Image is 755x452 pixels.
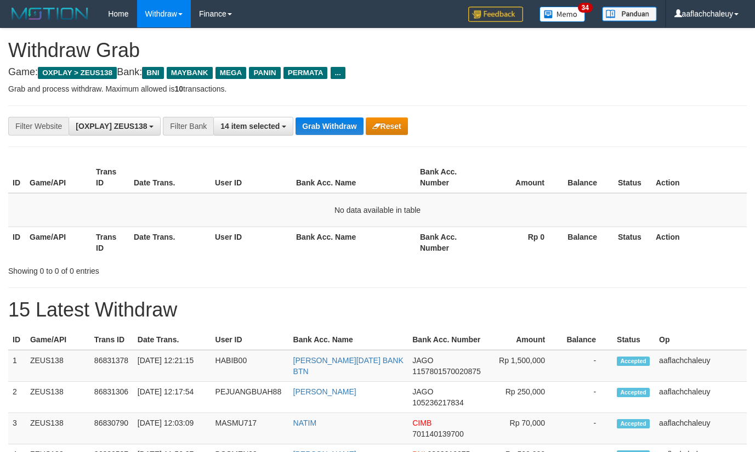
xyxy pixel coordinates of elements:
[8,413,26,444] td: 3
[90,413,133,444] td: 86830790
[289,330,408,350] th: Bank Acc. Name
[412,398,463,407] span: Copy 105236217834 to clipboard
[90,382,133,413] td: 86831306
[133,382,211,413] td: [DATE] 12:17:54
[213,117,293,135] button: 14 item selected
[133,413,211,444] td: [DATE] 12:03:09
[92,162,129,193] th: Trans ID
[617,357,650,366] span: Accepted
[38,67,117,79] span: OXPLAY > ZEUS138
[8,117,69,135] div: Filter Website
[292,162,416,193] th: Bank Acc. Name
[8,5,92,22] img: MOTION_logo.png
[133,350,211,382] td: [DATE] 12:21:15
[90,330,133,350] th: Trans ID
[25,162,92,193] th: Game/API
[8,261,306,276] div: Showing 0 to 0 of 0 entries
[561,227,614,258] th: Balance
[8,39,747,61] h1: Withdraw Grab
[211,382,289,413] td: PEJUANGBUAH88
[482,162,561,193] th: Amount
[655,382,747,413] td: aaflachchaleuy
[612,330,655,350] th: Status
[602,7,657,21] img: panduan.png
[655,330,747,350] th: Op
[561,382,612,413] td: -
[614,227,651,258] th: Status
[220,122,280,131] span: 14 item selected
[651,227,747,258] th: Action
[614,162,651,193] th: Status
[133,330,211,350] th: Date Trans.
[8,83,747,94] p: Grab and process withdraw. Maximum allowed is transactions.
[26,330,90,350] th: Game/API
[331,67,345,79] span: ...
[283,67,328,79] span: PERMATA
[215,67,247,79] span: MEGA
[211,413,289,444] td: MASMU717
[561,413,612,444] td: -
[412,419,432,427] span: CIMB
[561,350,612,382] td: -
[485,413,561,444] td: Rp 70,000
[292,227,416,258] th: Bank Acc. Name
[142,67,163,79] span: BNI
[293,419,317,427] a: NATIM
[651,162,747,193] th: Action
[8,67,747,78] h4: Game: Bank:
[416,162,482,193] th: Bank Acc. Number
[26,350,90,382] td: ZEUS138
[90,350,133,382] td: 86831378
[211,162,292,193] th: User ID
[8,299,747,321] h1: 15 Latest Withdraw
[412,430,463,438] span: Copy 701140139700 to clipboard
[167,67,213,79] span: MAYBANK
[129,227,211,258] th: Date Trans.
[76,122,147,131] span: [OXPLAY] ZEUS138
[655,413,747,444] td: aaflachchaleuy
[8,193,747,227] td: No data available in table
[296,117,363,135] button: Grab Withdraw
[8,330,26,350] th: ID
[8,350,26,382] td: 1
[485,382,561,413] td: Rp 250,000
[129,162,211,193] th: Date Trans.
[561,330,612,350] th: Balance
[408,330,485,350] th: Bank Acc. Number
[92,227,129,258] th: Trans ID
[485,350,561,382] td: Rp 1,500,000
[412,387,433,396] span: JAGO
[211,227,292,258] th: User ID
[163,117,213,135] div: Filter Bank
[293,387,356,396] a: [PERSON_NAME]
[25,227,92,258] th: Game/API
[482,227,561,258] th: Rp 0
[540,7,586,22] img: Button%20Memo.svg
[617,388,650,397] span: Accepted
[8,382,26,413] td: 2
[468,7,523,22] img: Feedback.jpg
[412,367,481,376] span: Copy 1157801570020875 to clipboard
[293,356,404,376] a: [PERSON_NAME][DATE] BANK BTN
[26,382,90,413] td: ZEUS138
[366,117,408,135] button: Reset
[617,419,650,428] span: Accepted
[561,162,614,193] th: Balance
[8,227,25,258] th: ID
[8,162,25,193] th: ID
[69,117,161,135] button: [OXPLAY] ZEUS138
[211,330,289,350] th: User ID
[416,227,482,258] th: Bank Acc. Number
[211,350,289,382] td: HABIB00
[485,330,561,350] th: Amount
[174,84,183,93] strong: 10
[578,3,593,13] span: 34
[249,67,280,79] span: PANIN
[655,350,747,382] td: aaflachchaleuy
[412,356,433,365] span: JAGO
[26,413,90,444] td: ZEUS138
